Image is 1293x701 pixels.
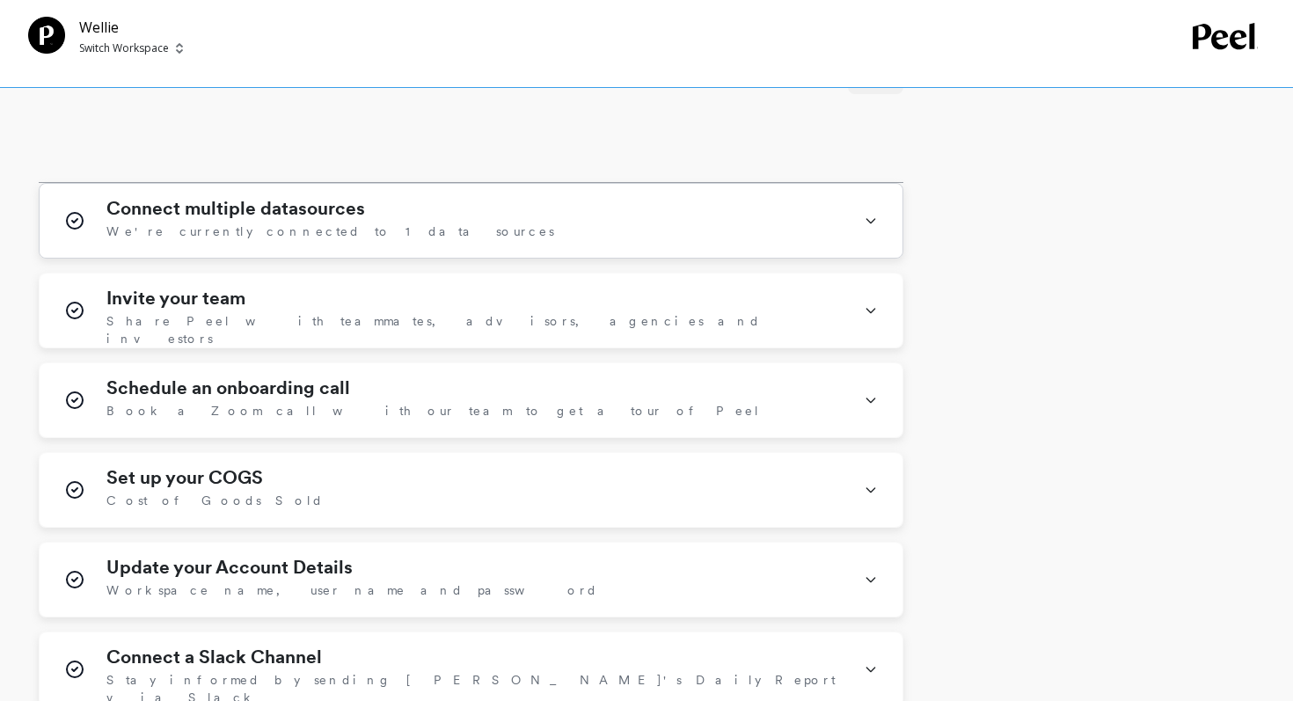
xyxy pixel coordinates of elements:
[106,223,554,240] span: We're currently connected to 1 data sources
[79,17,183,38] p: Wellie
[106,467,263,488] h1: Set up your COGS
[106,646,322,668] h1: Connect a Slack Channel
[176,41,183,55] img: picker
[79,41,169,55] p: Switch Workspace
[106,377,350,398] h1: Schedule an onboarding call
[106,492,324,509] span: Cost of Goods Sold
[106,312,843,347] span: Share Peel with teammates, advisors, agencies and investors
[106,557,353,578] h1: Update your Account Details
[106,288,245,309] h1: Invite your team
[106,581,598,599] span: Workspace name, user name and password
[28,17,65,54] img: Team Profile
[106,402,761,420] span: Book a Zoom call with our team to get a tour of Peel
[106,198,365,219] h1: Connect multiple datasources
